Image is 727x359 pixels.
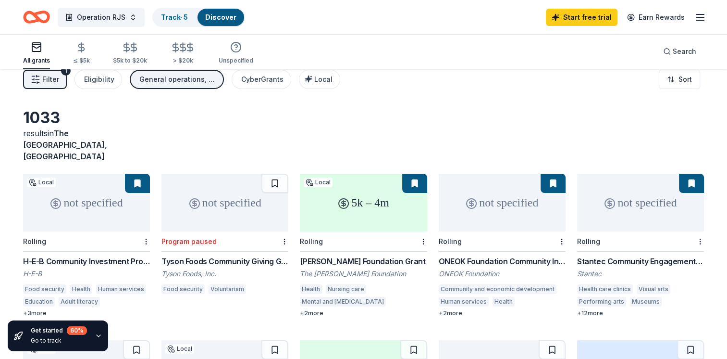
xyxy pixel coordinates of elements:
[23,269,150,279] div: H-E-B
[577,174,704,231] div: not specified
[209,284,246,294] div: Voluntarism
[23,174,150,317] a: not specifiedLocalRollingH-E-B Community Investment ProgramH-E-BFood securityHealthHuman services...
[300,237,323,245] div: Rolling
[577,174,704,317] a: not specifiedRollingStantec Community Engagement GrantStantecHealth care clinicsVisual artsPerfor...
[73,38,90,69] button: ≤ $5k
[23,128,107,161] span: The [GEOGRAPHIC_DATA], [GEOGRAPHIC_DATA]
[439,269,566,279] div: ONEOK Foundation
[161,174,288,231] div: not specified
[96,284,146,294] div: Human services
[23,38,50,69] button: All grants
[73,57,90,64] div: ≤ $5k
[31,326,87,335] div: Get started
[637,284,670,294] div: Visual arts
[130,70,224,89] button: General operations, Capital, Exhibitions, Projects & programming
[70,284,92,294] div: Health
[161,13,188,21] a: Track· 5
[59,297,100,307] div: Adult literacy
[61,66,71,76] div: 1
[300,269,427,279] div: The [PERSON_NAME] Foundation
[439,284,556,294] div: Community and economic development
[23,128,107,161] span: in
[219,57,253,64] div: Unspecified
[439,174,566,317] a: not specifiedRollingONEOK Foundation Community Investments GrantsONEOK FoundationCommunity and ec...
[42,74,59,85] span: Filter
[165,344,194,354] div: Local
[205,13,236,21] a: Discover
[23,108,150,128] div: 1033
[104,297,143,307] div: Environment
[439,256,566,267] div: ONEOK Foundation Community Investments Grants
[74,70,122,89] button: Eligibility
[621,9,690,26] a: Earn Rewards
[678,74,692,85] span: Sort
[161,174,288,297] a: not specifiedProgram pausedTyson Foods Community Giving GrantsTyson Foods, Inc.Food securityVolun...
[577,256,704,267] div: Stantec Community Engagement Grant
[232,70,291,89] button: CyberGrants
[304,178,333,187] div: Local
[300,174,427,231] div: 5k – 4m
[326,284,366,294] div: Nursing care
[67,326,87,335] div: 60 %
[577,284,633,294] div: Health care clinics
[161,269,288,279] div: Tyson Foods, Inc.
[23,57,50,64] div: All grants
[77,12,125,23] span: Operation RJS
[23,174,150,231] div: not specified
[300,297,386,307] div: Mental and [MEDICAL_DATA]
[23,70,67,89] button: Filter1
[577,297,626,307] div: Performing arts
[300,256,427,267] div: [PERSON_NAME] Foundation Grant
[113,38,147,69] button: $5k to $20k
[577,309,704,317] div: + 12 more
[170,57,196,64] div: > $20k
[439,174,566,231] div: not specified
[219,38,253,69] button: Unspecified
[23,237,46,245] div: Rolling
[23,6,50,28] a: Home
[493,297,515,307] div: Health
[161,284,205,294] div: Food security
[673,46,696,57] span: Search
[300,174,427,317] a: 5k – 4mLocalRolling[PERSON_NAME] Foundation GrantThe [PERSON_NAME] FoundationHealthNursing careMe...
[23,284,66,294] div: Food security
[23,309,150,317] div: + 3 more
[300,284,322,294] div: Health
[577,237,600,245] div: Rolling
[31,337,87,345] div: Go to track
[241,74,283,85] div: CyberGrants
[161,237,217,245] div: Program paused
[659,70,700,89] button: Sort
[439,297,489,307] div: Human services
[300,309,427,317] div: + 2 more
[314,75,333,83] span: Local
[113,57,147,64] div: $5k to $20k
[439,237,462,245] div: Rolling
[139,74,216,85] div: General operations, Capital, Exhibitions, Projects & programming
[630,297,662,307] div: Museums
[152,8,245,27] button: Track· 5Discover
[161,256,288,267] div: Tyson Foods Community Giving Grants
[546,9,617,26] a: Start free trial
[27,178,56,187] div: Local
[518,297,558,307] div: Environment
[299,70,340,89] button: Local
[84,74,114,85] div: Eligibility
[23,128,150,162] div: results
[655,42,704,61] button: Search
[23,256,150,267] div: H-E-B Community Investment Program
[23,297,55,307] div: Education
[58,8,145,27] button: Operation RJS
[170,38,196,69] button: > $20k
[439,309,566,317] div: + 2 more
[577,269,704,279] div: Stantec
